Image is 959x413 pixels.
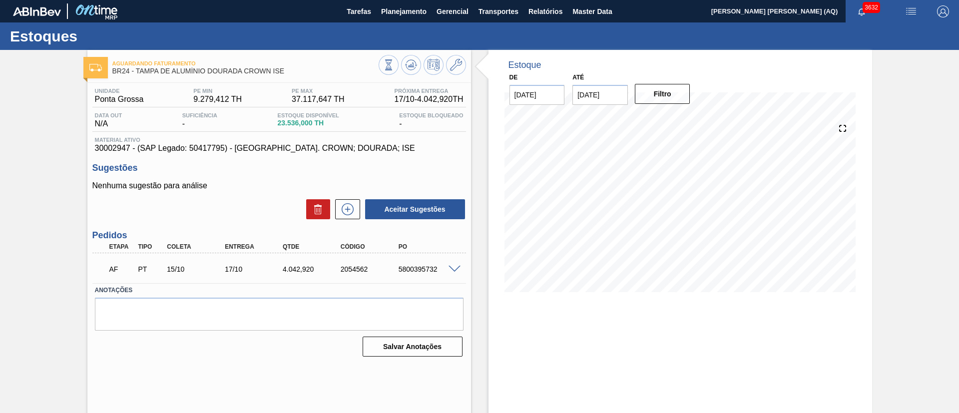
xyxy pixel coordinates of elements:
[107,258,137,280] div: Aguardando Faturamento
[10,30,187,42] h1: Estoques
[395,95,464,104] span: 17/10 - 4.042,920 TH
[107,243,137,250] div: Etapa
[528,5,562,17] span: Relatórios
[572,85,628,105] input: dd/mm/yyyy
[292,88,345,94] span: PE MAX
[396,265,461,273] div: 5800395732
[280,265,345,273] div: 4.042,920
[401,55,421,75] button: Atualizar Gráfico
[95,95,144,104] span: Ponta Grossa
[396,243,461,250] div: PO
[222,265,287,273] div: 17/10/2025
[222,243,287,250] div: Entrega
[399,112,463,118] span: Estoque Bloqueado
[381,5,427,17] span: Planejamento
[193,95,242,104] span: 9.279,412 TH
[905,5,917,17] img: userActions
[509,85,565,105] input: dd/mm/yyyy
[395,88,464,94] span: Próxima Entrega
[338,243,403,250] div: Código
[193,88,242,94] span: PE MIN
[479,5,518,17] span: Transportes
[95,112,122,118] span: Data out
[180,112,220,128] div: -
[95,88,144,94] span: Unidade
[92,163,466,173] h3: Sugestões
[572,5,612,17] span: Master Data
[292,95,345,104] span: 37.117,647 TH
[635,84,690,104] button: Filtro
[509,74,518,81] label: De
[347,5,371,17] span: Tarefas
[164,265,229,273] div: 15/10/2025
[109,265,134,273] p: AF
[278,119,339,127] span: 23.536,000 TH
[437,5,469,17] span: Gerencial
[338,265,403,273] div: 2054562
[397,112,466,128] div: -
[112,60,379,66] span: Aguardando Faturamento
[95,283,464,298] label: Anotações
[863,2,880,13] span: 3632
[424,55,444,75] button: Programar Estoque
[301,199,330,219] div: Excluir Sugestões
[280,243,345,250] div: Qtde
[937,5,949,17] img: Logout
[95,137,464,143] span: Material ativo
[572,74,584,81] label: Até
[365,199,465,219] button: Aceitar Sugestões
[92,112,125,128] div: N/A
[95,144,464,153] span: 30002947 - (SAP Legado: 50417795) - [GEOGRAPHIC_DATA]. CROWN; DOURADA; ISE
[360,198,466,220] div: Aceitar Sugestões
[278,112,339,118] span: Estoque Disponível
[164,243,229,250] div: Coleta
[135,243,165,250] div: Tipo
[112,67,379,75] span: BR24 - TAMPA DE ALUMÍNIO DOURADA CROWN ISE
[846,4,878,18] button: Notificações
[92,230,466,241] h3: Pedidos
[379,55,399,75] button: Visão Geral dos Estoques
[330,199,360,219] div: Nova sugestão
[89,64,102,71] img: Ícone
[363,337,463,357] button: Salvar Anotações
[446,55,466,75] button: Ir ao Master Data / Geral
[92,181,466,190] p: Nenhuma sugestão para análise
[182,112,217,118] span: Suficiência
[13,7,61,16] img: TNhmsLtSVTkK8tSr43FrP2fwEKptu5GPRR3wAAAABJRU5ErkJggg==
[135,265,165,273] div: Pedido de Transferência
[508,60,541,70] div: Estoque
